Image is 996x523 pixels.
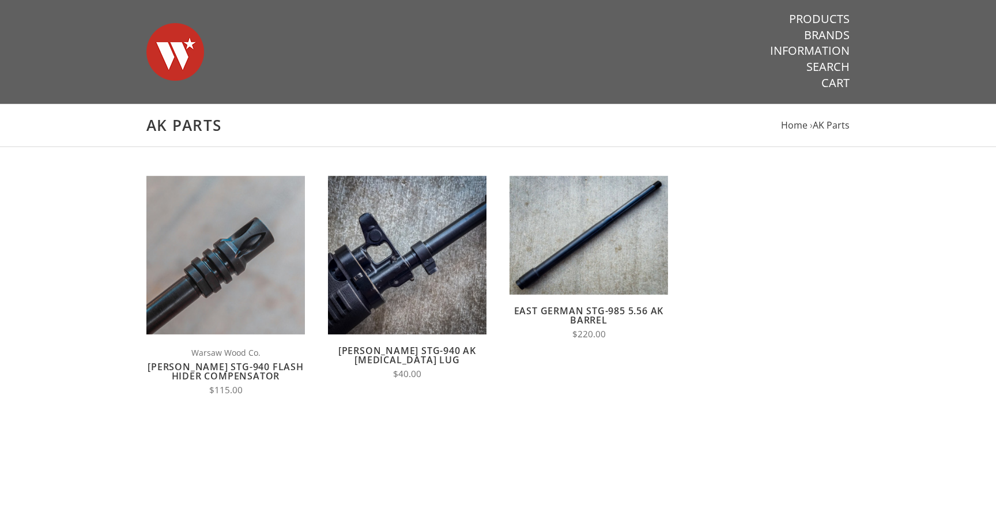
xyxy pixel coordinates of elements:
[781,119,808,131] a: Home
[146,176,305,334] img: Wieger STG-940 Flash Hider Compensator
[209,384,243,396] span: $115.00
[572,328,606,340] span: $220.00
[806,59,850,74] a: Search
[146,116,850,135] h1: AK Parts
[821,76,850,91] a: Cart
[810,118,850,133] li: ›
[804,28,850,43] a: Brands
[789,12,850,27] a: Products
[393,368,421,380] span: $40.00
[770,43,850,58] a: Information
[146,12,204,92] img: Warsaw Wood Co.
[146,346,305,359] span: Warsaw Wood Co.
[510,176,668,295] img: East German STG-985 5.56 AK Barrel
[338,344,476,366] a: [PERSON_NAME] STG-940 AK [MEDICAL_DATA] Lug
[813,119,850,131] a: AK Parts
[148,360,304,382] a: [PERSON_NAME] STG-940 Flash Hider Compensator
[328,176,486,334] img: Wieger STG-940 AK Bayonet Lug
[514,304,664,326] a: East German STG-985 5.56 AK Barrel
